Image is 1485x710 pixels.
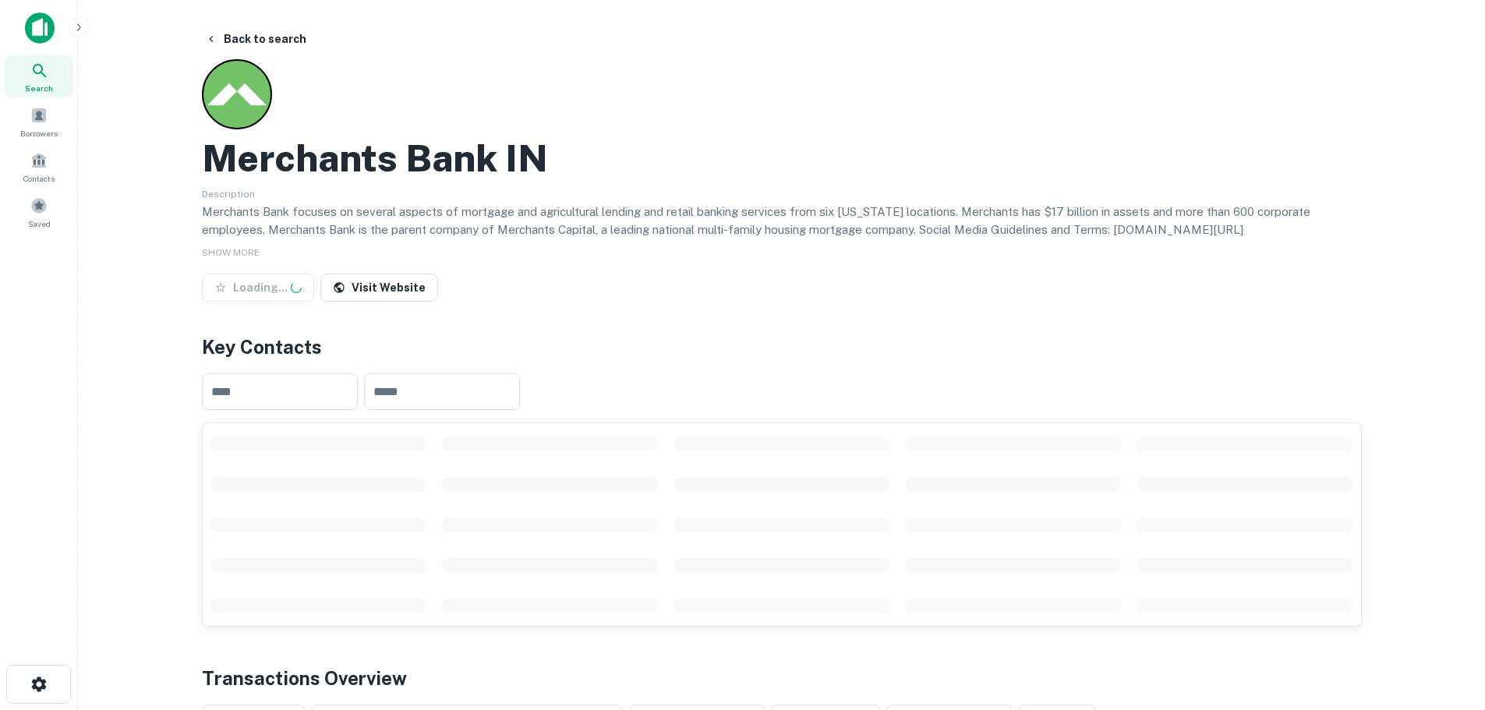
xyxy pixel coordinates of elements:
[5,191,73,233] a: Saved
[202,203,1362,239] p: Merchants Bank focuses on several aspects of mortgage and agricultural lending and retail banking...
[203,423,1361,626] div: scrollable content
[1407,585,1485,660] iframe: Chat Widget
[202,136,548,181] h2: Merchants Bank IN
[320,274,438,302] a: Visit Website
[5,101,73,143] a: Borrowers
[20,127,58,140] span: Borrowers
[23,172,55,185] span: Contacts
[202,247,260,258] span: SHOW MORE
[28,217,51,230] span: Saved
[202,333,1362,361] h4: Key Contacts
[202,189,255,200] span: Description
[199,25,313,53] button: Back to search
[5,55,73,97] a: Search
[25,82,53,94] span: Search
[25,12,55,44] img: capitalize-icon.png
[5,146,73,188] a: Contacts
[202,664,407,692] h4: Transactions Overview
